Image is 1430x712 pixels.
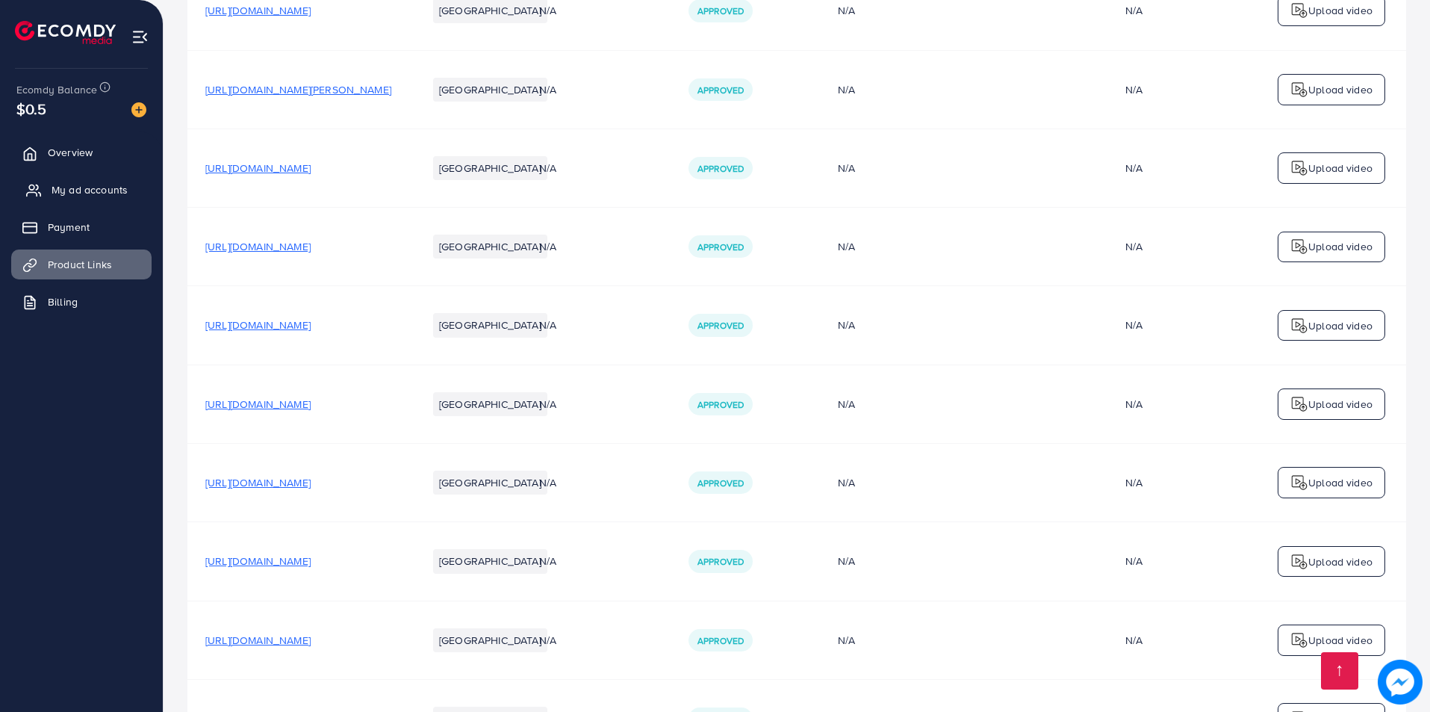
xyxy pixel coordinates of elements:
[539,239,556,254] span: N/A
[1308,553,1373,571] p: Upload video
[1125,82,1143,97] div: N/A
[1290,317,1308,335] img: logo
[1290,474,1308,492] img: logo
[205,554,311,569] span: [URL][DOMAIN_NAME]
[1125,475,1143,490] div: N/A
[433,549,547,573] li: [GEOGRAPHIC_DATA]
[433,471,547,495] li: [GEOGRAPHIC_DATA]
[131,102,146,117] img: image
[433,392,547,416] li: [GEOGRAPHIC_DATA]
[838,3,1089,18] div: N/A
[1308,81,1373,99] p: Upload video
[539,397,556,412] span: N/A
[697,319,744,332] span: Approved
[205,3,311,18] span: [URL][DOMAIN_NAME]
[433,235,547,259] li: [GEOGRAPHIC_DATA]
[1308,474,1373,492] p: Upload video
[539,161,556,176] span: N/A
[697,477,744,489] span: Approved
[1290,159,1308,177] img: logo
[838,82,1089,97] div: N/A
[48,220,90,235] span: Payment
[1125,239,1143,254] div: N/A
[1290,395,1308,413] img: logo
[697,4,744,17] span: Approved
[539,318,556,332] span: N/A
[433,628,547,652] li: [GEOGRAPHIC_DATA]
[1378,660,1423,705] img: image
[15,21,116,44] img: logo
[838,475,1089,490] div: N/A
[1308,631,1373,649] p: Upload video
[16,82,97,97] span: Ecomdy Balance
[205,318,311,332] span: [URL][DOMAIN_NAME]
[539,633,556,648] span: N/A
[1125,633,1143,648] div: N/A
[11,175,152,205] a: My ad accounts
[11,250,152,279] a: Product Links
[1290,553,1308,571] img: logo
[1125,397,1143,412] div: N/A
[539,3,556,18] span: N/A
[838,554,1089,569] div: N/A
[205,161,311,176] span: [URL][DOMAIN_NAME]
[1290,81,1308,99] img: logo
[48,145,93,160] span: Overview
[1308,317,1373,335] p: Upload video
[48,257,112,272] span: Product Links
[838,239,1089,254] div: N/A
[1308,238,1373,256] p: Upload video
[697,162,744,175] span: Approved
[48,294,78,309] span: Billing
[11,137,152,167] a: Overview
[838,397,1089,412] div: N/A
[205,397,311,412] span: [URL][DOMAIN_NAME]
[433,313,547,337] li: [GEOGRAPHIC_DATA]
[697,634,744,647] span: Approved
[433,78,547,102] li: [GEOGRAPHIC_DATA]
[16,98,47,120] span: $0.5
[1125,554,1143,569] div: N/A
[838,318,1089,332] div: N/A
[697,555,744,568] span: Approved
[539,554,556,569] span: N/A
[539,82,556,97] span: N/A
[205,239,311,254] span: [URL][DOMAIN_NAME]
[1308,159,1373,177] p: Upload video
[205,82,391,97] span: [URL][DOMAIN_NAME][PERSON_NAME]
[52,182,128,197] span: My ad accounts
[1125,161,1143,176] div: N/A
[539,475,556,490] span: N/A
[838,161,1089,176] div: N/A
[205,633,311,648] span: [URL][DOMAIN_NAME]
[1290,238,1308,256] img: logo
[1308,1,1373,19] p: Upload video
[433,156,547,180] li: [GEOGRAPHIC_DATA]
[205,475,311,490] span: [URL][DOMAIN_NAME]
[697,398,744,411] span: Approved
[838,633,1089,648] div: N/A
[1308,395,1373,413] p: Upload video
[1125,318,1143,332] div: N/A
[697,241,744,253] span: Approved
[11,287,152,317] a: Billing
[1125,3,1143,18] div: N/A
[1290,1,1308,19] img: logo
[697,84,744,96] span: Approved
[11,212,152,242] a: Payment
[1290,631,1308,649] img: logo
[131,28,149,46] img: menu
